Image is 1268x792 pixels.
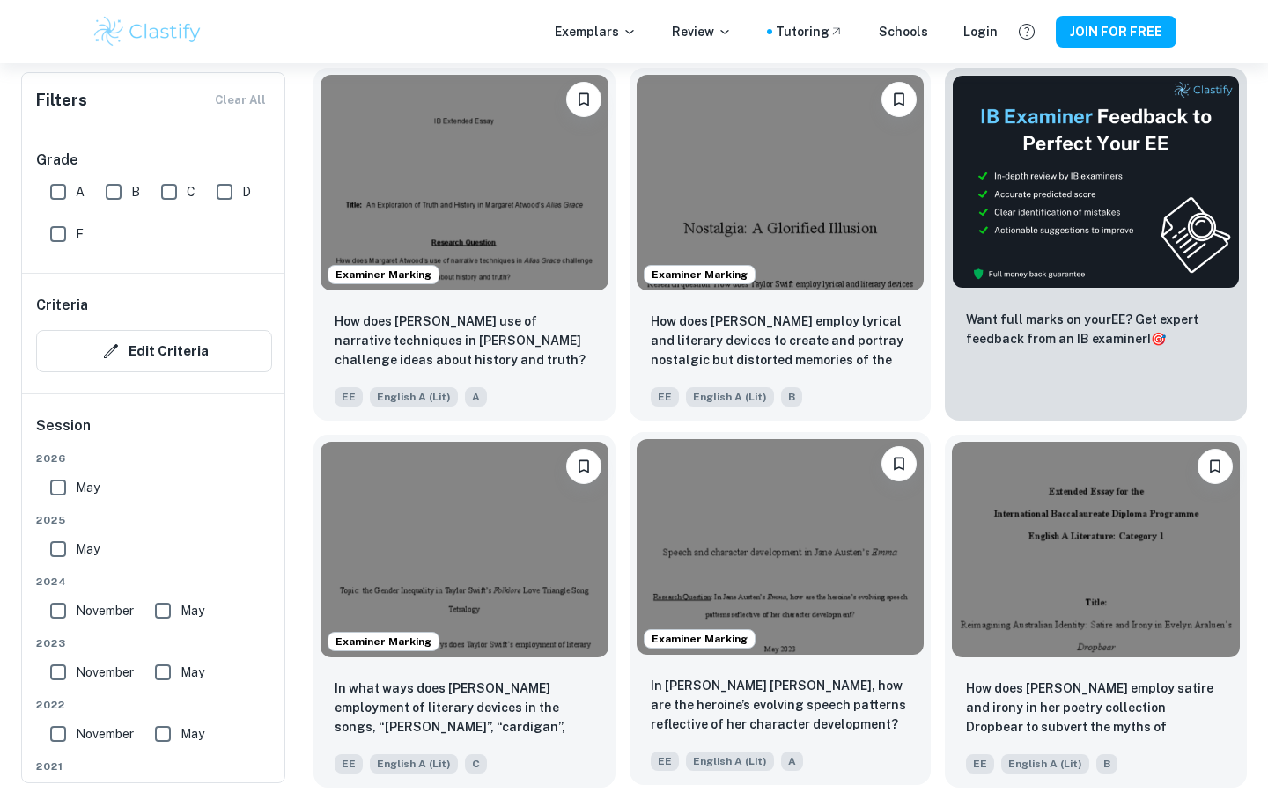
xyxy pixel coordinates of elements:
a: Schools [879,22,928,41]
a: Examiner MarkingPlease log in to bookmark exemplars In Jane Austen’s Emma, how are the heroine’s ... [630,435,932,788]
button: JOIN FOR FREE [1056,16,1176,48]
p: How does Evelyn Araluen employ satire and irony in her poetry collection Dropbear to subvert the ... [966,678,1226,738]
span: 🎯 [1151,332,1166,346]
span: EE [966,754,994,774]
span: English A (Lit) [370,387,458,407]
span: 2023 [36,635,272,651]
span: May [181,601,204,620]
span: English A (Lit) [1001,754,1089,774]
h6: Filters [36,88,87,113]
span: C [465,754,487,774]
span: EE [651,387,679,407]
a: Tutoring [776,22,844,41]
a: Examiner MarkingPlease log in to bookmark exemplarsHow does Margaret Atwood's use of narrative te... [313,68,616,421]
button: Edit Criteria [36,330,272,372]
img: English A (Lit) EE example thumbnail: How does Evelyn Araluen employ satire an [952,442,1240,657]
span: English A (Lit) [370,754,458,774]
p: In Jane Austen’s Emma, how are the heroine’s evolving speech patterns reflective of her character... [651,676,910,734]
button: Please log in to bookmark exemplars [1198,449,1233,484]
button: Please log in to bookmark exemplars [566,82,601,117]
span: 2021 [36,759,272,774]
span: D [242,182,251,202]
button: Please log in to bookmark exemplars [881,446,917,481]
span: 2024 [36,574,272,590]
span: 2026 [36,451,272,466]
span: EE [335,387,363,407]
span: E [76,224,84,244]
p: In what ways does Taylor Swift’s employment of literary devices in the songs, “betty”, “cardigan”... [335,678,594,738]
span: A [781,752,803,771]
span: A [465,387,487,407]
span: EE [335,754,363,774]
a: Please log in to bookmark exemplarsHow does Evelyn Araluen employ satire and irony in her poetry ... [945,435,1247,788]
span: English A (Lit) [686,387,774,407]
span: May [76,478,100,497]
button: Please log in to bookmark exemplars [566,449,601,484]
span: EE [651,752,679,771]
span: B [131,182,140,202]
span: Examiner Marking [645,631,755,647]
span: May [76,539,100,559]
img: English A (Lit) EE example thumbnail: How does Margaret Atwood's use of narrat [321,75,608,290]
span: November [76,663,134,682]
p: How does Taylor Swift employ lyrical and literary devices to create and portray nostalgic but dis... [651,312,910,371]
img: English A (Lit) EE example thumbnail: How does Taylor Swift employ lyrical and [637,75,925,290]
img: English A (Lit) EE example thumbnail: In Jane Austen’s Emma, how are the hero [637,439,925,655]
a: Examiner MarkingPlease log in to bookmark exemplarsIn what ways does Taylor Swift’s employment of... [313,435,616,788]
span: B [1096,754,1117,774]
span: May [181,724,204,744]
h6: Session [36,415,272,451]
a: Examiner MarkingPlease log in to bookmark exemplarsHow does Taylor Swift employ lyrical and liter... [630,68,932,421]
span: Examiner Marking [328,634,439,649]
h6: Grade [36,150,272,171]
span: English A (Lit) [686,752,774,771]
img: Clastify logo [92,14,203,49]
button: Help and Feedback [1012,17,1042,47]
span: 2025 [36,512,272,528]
p: How does Margaret Atwood's use of narrative techniques in Alias Grace challenge ideas about histo... [335,312,594,370]
span: B [781,387,802,407]
img: English A (Lit) EE example thumbnail: In what ways does Taylor Swift’s employm [321,442,608,657]
a: Login [963,22,998,41]
a: ThumbnailWant full marks on yourEE? Get expert feedback from an IB examiner! [945,68,1247,421]
h6: Criteria [36,295,88,316]
span: May [181,663,204,682]
span: Examiner Marking [645,267,755,282]
button: Please log in to bookmark exemplars [881,82,917,117]
p: Review [672,22,732,41]
p: Want full marks on your EE ? Get expert feedback from an IB examiner! [966,310,1226,348]
span: C [187,182,195,202]
p: Exemplars [555,22,637,41]
span: 2022 [36,697,272,713]
span: Examiner Marking [328,267,439,282]
span: A [76,182,85,202]
img: Thumbnail [952,75,1240,289]
span: November [76,601,134,620]
span: November [76,724,134,744]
